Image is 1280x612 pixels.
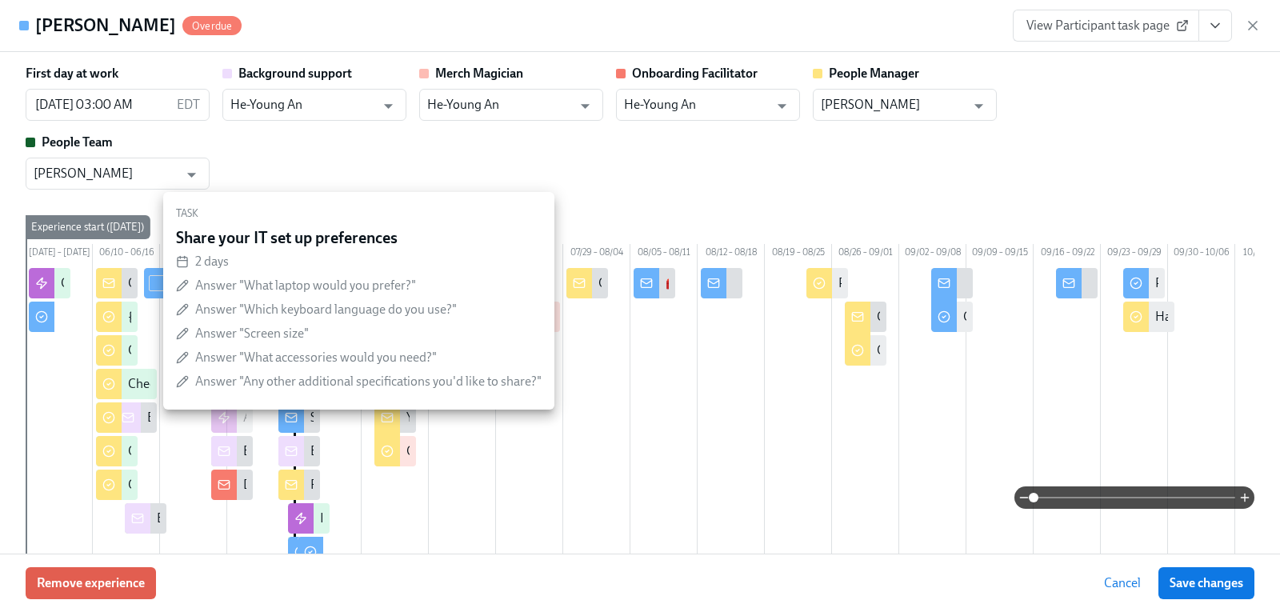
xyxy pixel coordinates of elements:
[93,244,160,265] div: 06/10 – 06/16
[733,274,1090,292] div: 💡Tip of the month: Language courses and coaching for everyone
[310,476,730,494] div: FYI: Fun tasks we invited {{ participant.firstName }} to do before their first day
[630,244,698,265] div: 08/05 – 08/11
[157,510,673,527] div: Background support for cohort of {{ participant.startDate | MMMM Do, YYYY }}: Badge Request
[632,66,758,81] strong: Onboarding Facilitator
[26,567,156,599] button: Remove experience
[770,94,794,118] button: Open
[243,476,766,494] div: Do these tasks 1 week before first day - Onboarding {{ participant.startDate | MMMM Do, YYYY }}
[26,244,93,265] div: [DATE] – [DATE]
[177,96,200,114] p: EDT
[573,94,598,118] button: Open
[1168,244,1235,265] div: 09/30 – 10/06
[310,409,670,426] div: See you in [GEOGRAPHIC_DATA]! Check out the meeting point 📍
[406,409,727,426] div: Your tasks for the first 30 days for {{ participant.fullName }}
[765,244,832,265] div: 08/19 – 08/25
[598,274,945,292] div: Check the tasks to do before day 60 of {{ participant.fullName }}
[26,65,118,82] label: First day at work
[238,66,352,81] strong: Background support
[1104,575,1141,591] span: Cancel
[310,442,893,460] div: Background support for cohort {{ participant.startDate | MMMM Do, YYYY }} - ToDo on the Onboardin...
[195,350,437,365] span: Answer "What accessories would you need?"
[1170,575,1243,591] span: Save changes
[320,510,505,527] div: Invitation to Onboarding Sessions
[838,274,1258,292] div: Prepare for a feedback conversation with {{ participant.fullName }} on day 60
[182,20,242,32] span: Overdue
[243,409,476,426] div: Add facilitator to onboarding slack channel
[877,342,1225,359] div: Complete these tasks before day 90 of {{ participant.fullName }}
[42,134,113,150] strong: People Team
[666,274,839,292] div: 🧰 Tool of the month: Donut 🍩
[128,308,688,326] div: {{ participant.fullName }} has been successfully added to Kleinanzeigen's Onboarding under your Team
[25,215,150,239] div: Experience start ([DATE])
[179,162,204,187] button: Open
[966,94,991,118] button: Open
[128,476,487,494] div: Complete these tasks during {{ participant.fullName }}'s first week
[195,302,457,317] span: Answer "Which keyboard language do you use?"
[176,205,542,222] div: Task
[195,374,542,389] span: Answer "Any other additional specifications you'd like to share?"
[963,308,1254,326] div: Check your growth opportunities in Kleinanzeigen 🤓
[128,342,355,359] div: Confirm you'll create the onboarding plan
[899,244,966,265] div: 09/02 – 09/08
[829,66,919,81] strong: People Manager
[877,308,1223,326] div: Check the tasks to do before day 90 of {{ participant.fullName }}
[195,278,416,293] span: Answer "What laptop would you prefer?"
[1026,18,1186,34] span: View Participant task page
[128,442,542,460] div: Confirm somebody will welcome {{ participant.firstName }} on their first day
[147,409,659,426] div: Background support for cohort of {{ participant.startDate | MMMM Do, YYYY }}: Check Agenda
[376,94,401,118] button: Open
[128,274,519,292] div: Check your tasks for {{ participant.firstName }}'s 90 days of Onboarding
[563,244,630,265] div: 07/29 – 08/04
[195,254,229,269] span: 2 days
[1093,567,1152,599] button: Cancel
[37,575,145,591] span: Remove experience
[698,244,765,265] div: 08/12 – 08/18
[1198,10,1232,42] button: View task page
[195,326,309,341] span: Answer "Screen size"
[1101,244,1168,265] div: 09/23 – 09/29
[966,244,1034,265] div: 09/09 – 09/15
[1158,567,1254,599] button: Save changes
[406,442,624,460] div: Complete your tasks for the first 30 days
[61,274,300,292] div: Create manager's onboarding slack channel
[35,14,176,38] h4: [PERSON_NAME]
[243,442,799,460] div: Background support for cohort {{ participant.startDate | MMMM Do, YYYY }} - tasks 1 week before s...
[176,229,542,246] div: Share your IT set up preferences
[832,244,899,265] div: 08/26 – 09/01
[1034,244,1101,265] div: 09/16 – 09/22
[435,66,523,81] strong: Merch Magician
[1013,10,1199,42] a: View Participant task page
[128,375,582,393] div: Check out the tasks you need to do 1 week before {{ participant.firstName }} first day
